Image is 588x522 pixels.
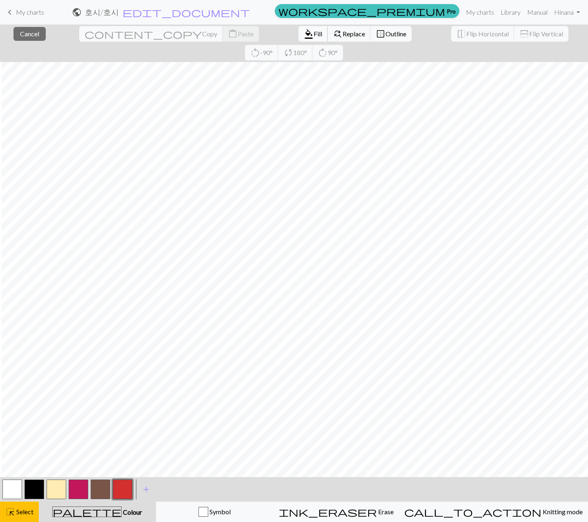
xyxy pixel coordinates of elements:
[5,7,15,18] span: keyboard_arrow_left
[39,502,156,522] button: Colour
[283,47,293,58] span: sync
[298,26,328,42] button: Fill
[5,5,44,19] a: My charts
[377,508,394,515] span: Erase
[274,502,399,522] button: Erase
[343,30,365,38] span: Replace
[5,506,15,518] span: highlight_alt
[122,508,142,516] span: Colour
[318,47,327,58] span: rotate_right
[20,30,39,38] span: Cancel
[304,28,314,40] span: format_color_fill
[208,508,231,515] span: Symbol
[404,506,541,518] span: call_to_action
[312,45,343,60] button: 90°
[327,26,371,42] button: Replace
[16,8,44,16] span: My charts
[13,27,46,41] button: Cancel
[15,508,33,515] span: Select
[497,4,524,20] a: Library
[519,29,530,39] span: flip
[122,7,250,18] span: edit_document
[399,502,588,522] button: Knitting mode
[333,28,343,40] span: find_replace
[278,5,445,17] span: workspace_premium
[314,30,322,38] span: Fill
[529,30,563,38] span: Flip Vertical
[524,4,551,20] a: Manual
[385,30,406,38] span: Outline
[156,502,274,522] button: Symbol
[466,30,509,38] span: Flip Horizontal
[327,49,338,56] span: 90°
[85,28,202,40] span: content_copy
[451,26,514,42] button: Flip Horizontal
[245,45,278,60] button: -90°
[53,506,121,518] span: palette
[457,28,466,40] span: flip
[551,4,583,20] a: Hinana
[85,7,119,17] h2: 호시 / 호시
[79,26,223,42] button: Copy
[141,484,151,495] span: add
[370,26,412,42] button: Outline
[72,7,82,18] span: public
[514,26,568,42] button: Flip Vertical
[260,49,273,56] span: -90°
[278,45,313,60] button: 180°
[250,47,260,58] span: rotate_left
[376,28,385,40] span: border_outer
[293,49,307,56] span: 180°
[275,4,459,18] a: Pro
[541,508,583,515] span: Knitting mode
[279,506,377,518] span: ink_eraser
[202,30,217,38] span: Copy
[463,4,497,20] a: My charts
